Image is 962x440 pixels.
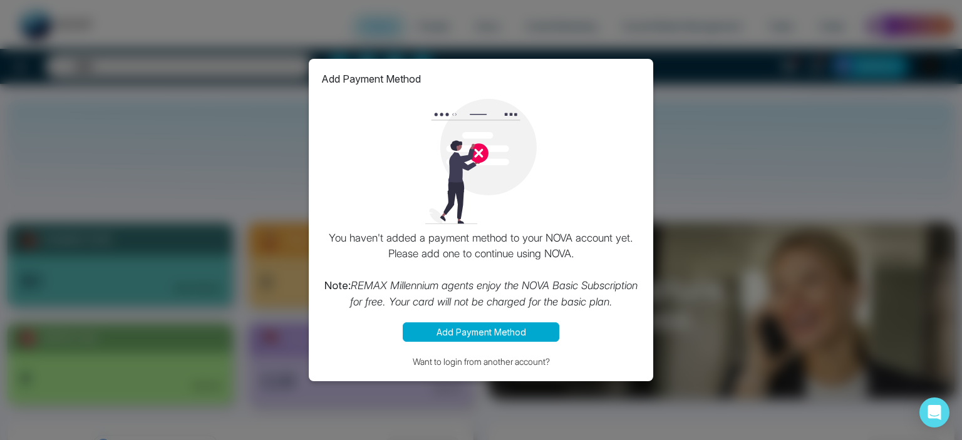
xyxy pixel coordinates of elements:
[324,279,351,292] strong: Note:
[418,99,544,224] img: loading
[321,230,641,310] p: You haven't added a payment method to your NOVA account yet. Please add one to continue using NOVA.
[403,322,559,342] button: Add Payment Method
[321,71,421,86] p: Add Payment Method
[321,354,641,369] button: Want to login from another account?
[350,279,638,308] i: REMAX Millennium agents enjoy the NOVA Basic Subscription for free. Your card will not be charged...
[919,397,949,427] div: Open Intercom Messenger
